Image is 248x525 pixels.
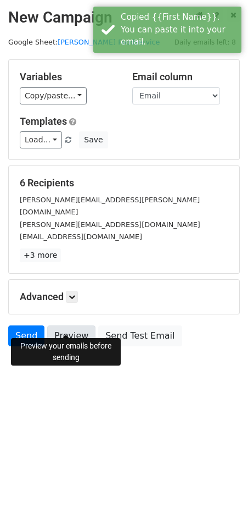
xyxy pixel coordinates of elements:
[8,38,160,46] small: Google Sheet:
[20,131,62,148] a: Load...
[20,71,116,83] h5: Variables
[20,220,200,229] small: [PERSON_NAME][EMAIL_ADDRESS][DOMAIN_NAME]
[20,115,67,127] a: Templates
[20,87,87,104] a: Copy/paste...
[193,472,248,525] iframe: Chat Widget
[121,11,237,48] div: Copied {{First Name}}. You can paste it into your email.
[58,38,160,46] a: [PERSON_NAME] Foodservice
[132,71,228,83] h5: Email column
[79,131,108,148] button: Save
[47,325,95,346] a: Preview
[20,196,200,217] small: [PERSON_NAME][EMAIL_ADDRESS][PERSON_NAME][DOMAIN_NAME]
[11,338,121,366] div: Preview your emails before sending
[20,177,228,189] h5: 6 Recipients
[98,325,182,346] a: Send Test Email
[20,233,142,241] small: [EMAIL_ADDRESS][DOMAIN_NAME]
[20,291,228,303] h5: Advanced
[8,325,44,346] a: Send
[20,248,61,262] a: +3 more
[8,8,240,27] h2: New Campaign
